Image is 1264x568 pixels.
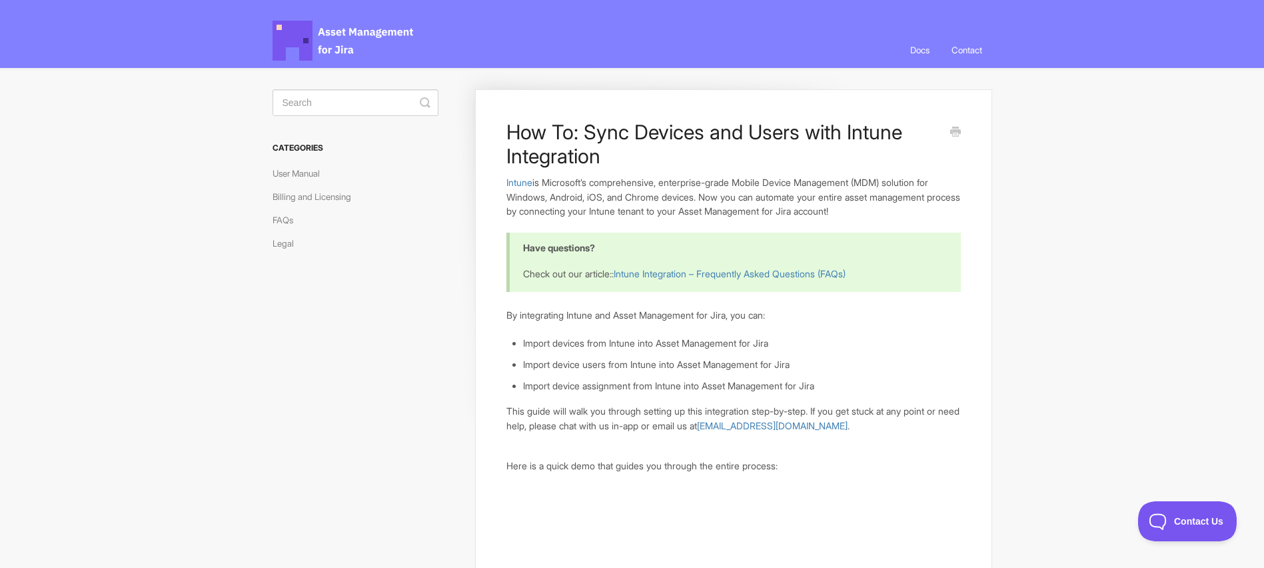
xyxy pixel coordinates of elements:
a: Intune [506,177,532,188]
p: Here is a quick demo that guides you through the entire process: [506,459,960,473]
b: Have questions? [523,242,595,253]
p: This guide will walk you through setting up this integration step-by-step. If you get stuck at an... [506,404,960,433]
a: User Manual [273,163,330,184]
a: FAQs [273,209,303,231]
li: Import device assignment from Intune into Asset Management for Jira [523,379,960,393]
a: Intune Integration – Frequently Asked Questions (FAQs) [614,268,846,279]
li: Import device users from Intune into Asset Management for Jira [523,357,960,372]
a: Billing and Licensing [273,186,361,207]
a: Print this Article [950,125,961,140]
iframe: Toggle Customer Support [1138,501,1237,541]
h1: How To: Sync Devices and Users with Intune Integration [506,120,940,168]
a: Docs [900,32,940,68]
p: By integrating Intune and Asset Management for Jira, you can: [506,308,960,323]
a: Contact [942,32,992,68]
p: Check out our article:: [523,267,944,281]
li: Import devices from Intune into Asset Management for Jira [523,336,960,351]
input: Search [273,89,438,116]
p: is Microsoft’s comprehensive, enterprise-grade Mobile Device Management (MDM) solution for Window... [506,175,960,219]
span: Asset Management for Jira Docs [273,21,415,61]
a: Legal [273,233,304,254]
a: [EMAIL_ADDRESS][DOMAIN_NAME] [697,420,848,431]
h3: Categories [273,136,438,160]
